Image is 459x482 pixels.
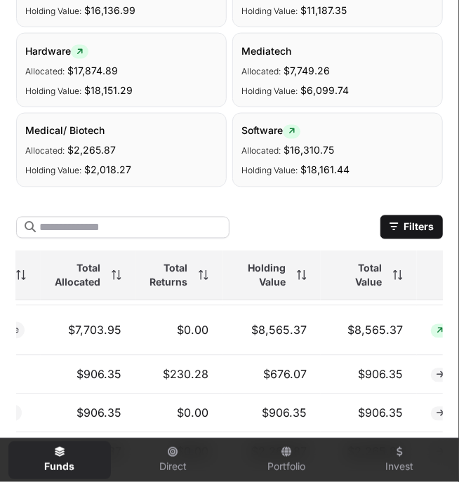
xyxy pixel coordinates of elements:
a: Direct [122,441,225,479]
td: $0.00 [135,433,222,471]
td: $906.35 [41,356,135,394]
span: Holding Value: [25,166,81,176]
span: Mediatech [241,45,291,57]
td: $906.35 [41,394,135,433]
span: Allocated: [25,146,65,156]
td: $8,565.37 [321,306,417,356]
span: $6,099.74 [300,84,349,96]
span: Holding Value [237,261,286,289]
a: Funds [8,441,111,479]
td: $2,265.87 [41,433,135,471]
td: $8,565.37 [222,306,321,356]
button: Filters [380,215,443,239]
span: Hardware [25,45,88,57]
span: Total Allocated [55,261,100,289]
span: $18,161.44 [300,164,350,176]
span: Allocated: [241,66,281,76]
span: $18,151.29 [84,84,133,96]
a: Portfolio [235,441,338,479]
span: Software [241,125,300,137]
span: $11,187.35 [300,4,347,16]
span: Medical/ Biotech [25,125,105,137]
span: Holding Value: [241,6,298,16]
span: Total Returns [149,261,187,289]
td: $906.35 [222,394,321,433]
td: $7,703.95 [41,306,135,356]
td: $906.35 [321,356,417,394]
td: $0.00 [135,306,222,356]
span: $7,749.26 [284,65,330,76]
span: $17,874.89 [67,65,118,76]
td: $2,265.87 [321,433,417,471]
span: Holding Value: [241,166,298,176]
span: Holding Value: [25,86,81,96]
span: Holding Value: [241,86,298,96]
td: $2,265.87 [222,433,321,471]
td: $676.07 [222,356,321,394]
span: $2,265.87 [67,145,116,156]
td: $230.28 [135,356,222,394]
span: Allocated: [241,146,281,156]
span: Holding Value: [25,6,81,16]
iframe: Chat Widget [389,415,459,482]
td: $906.35 [321,394,417,433]
span: Total Value [335,261,382,289]
span: Allocated: [25,66,65,76]
span: $16,136.99 [84,4,135,16]
span: $16,310.75 [284,145,334,156]
span: $2,018.27 [84,164,131,176]
td: $0.00 [135,394,222,433]
a: Invest [349,441,451,479]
